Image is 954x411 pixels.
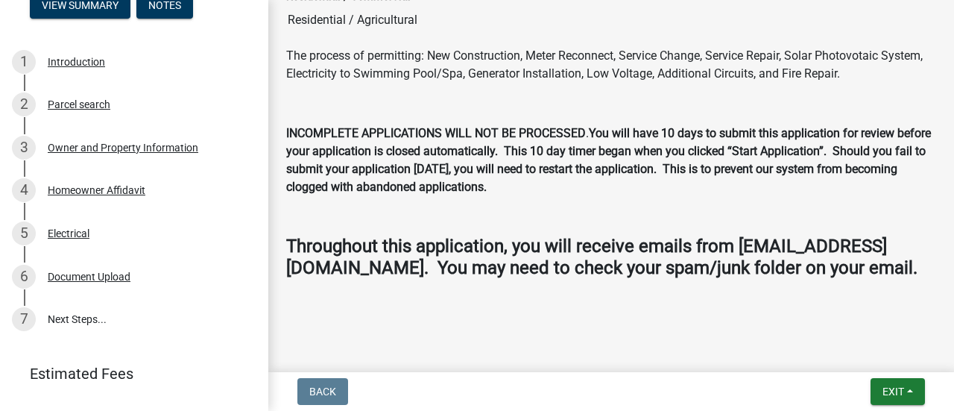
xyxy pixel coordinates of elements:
[297,378,348,405] button: Back
[286,126,586,140] strong: INCOMPLETE APPLICATIONS WILL NOT BE PROCESSED
[12,265,36,289] div: 6
[12,92,36,116] div: 2
[882,386,904,398] span: Exit
[286,47,936,83] p: The process of permitting: New Construction, Meter Reconnect, Service Change, Service Repair, Sol...
[286,125,936,196] p: .
[48,142,198,153] div: Owner and Property Information
[12,359,244,389] a: Estimated Fees
[286,236,917,278] strong: Throughout this application, you will receive emails from [EMAIL_ADDRESS][DOMAIN_NAME]. You may n...
[48,57,105,67] div: Introduction
[48,185,145,195] div: Homeowner Affidavit
[12,222,36,245] div: 5
[48,272,130,282] div: Document Upload
[48,99,110,110] div: Parcel search
[12,178,36,202] div: 4
[12,307,36,331] div: 7
[12,50,36,74] div: 1
[286,126,931,194] strong: You will have 10 days to submit this application for review before your application is closed aut...
[48,228,89,239] div: Electrical
[12,136,36,160] div: 3
[309,386,336,398] span: Back
[871,378,925,405] button: Exit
